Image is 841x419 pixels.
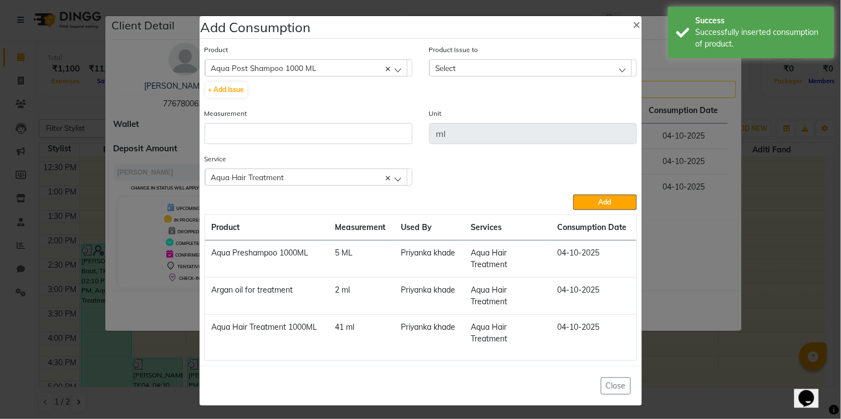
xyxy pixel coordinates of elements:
[328,241,394,278] td: 5 ML
[205,109,247,119] label: Measurement
[328,278,394,315] td: 2 ml
[465,315,551,352] td: Aqua Hair Treatment
[205,315,329,352] td: Aqua Hair Treatment 1000ML
[394,278,464,315] td: Priyanka khade
[551,315,636,352] td: 04-10-2025
[465,215,551,241] th: Services
[465,241,551,278] td: Aqua Hair Treatment
[599,198,611,206] span: Add
[633,16,641,32] span: ×
[436,63,456,73] span: Select
[696,27,826,50] div: Successfully inserted consumption of product.
[394,215,464,241] th: Used By
[551,215,636,241] th: Consumption Date
[328,215,394,241] th: Measurement
[201,17,311,37] h4: Add Consumption
[328,315,394,352] td: 41 ml
[205,241,329,278] td: Aqua Preshampoo 1000ML
[205,215,329,241] th: Product
[394,315,464,352] td: Priyanka khade
[211,172,284,182] span: Aqua Hair Treatment
[206,82,247,98] button: + Add Issue
[205,154,227,164] label: Service
[205,45,228,55] label: Product
[551,241,636,278] td: 04-10-2025
[429,109,442,119] label: Unit
[624,8,650,39] button: Close
[394,241,464,278] td: Priyanka khade
[601,377,631,395] button: Close
[205,278,329,315] td: Argan oil for treatment
[696,15,826,27] div: Success
[794,375,830,408] iframe: chat widget
[429,45,478,55] label: Product Issue to
[465,278,551,315] td: Aqua Hair Treatment
[211,63,317,73] span: Aqua Post Shampoo 1000 ML
[551,278,636,315] td: 04-10-2025
[573,195,636,210] button: Add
